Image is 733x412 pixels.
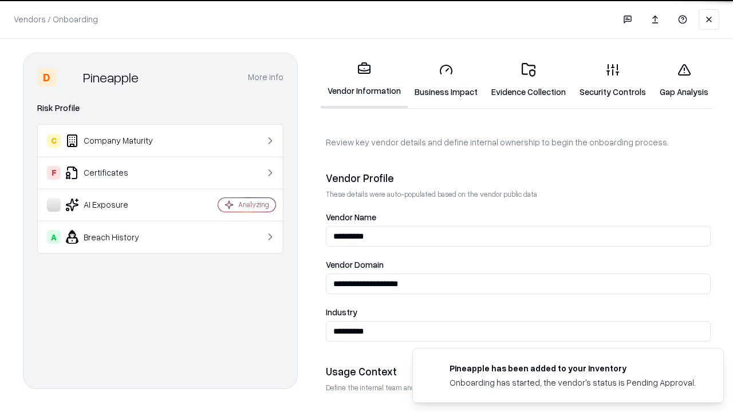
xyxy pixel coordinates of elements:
[450,377,696,389] div: Onboarding has started, the vendor's status is Pending Approval.
[326,308,711,316] label: Industry
[326,213,711,221] label: Vendor Name
[47,134,61,148] div: C
[37,101,283,115] div: Risk Profile
[60,68,78,86] img: Pineapple
[248,67,283,88] button: More info
[47,198,184,212] div: AI Exposure
[321,53,408,108] a: Vendor Information
[14,13,98,25] p: Vendors / Onboarding
[47,230,184,244] div: Breach History
[326,189,711,199] p: These details were auto-populated based on the vendor public data
[573,54,653,107] a: Security Controls
[326,383,711,393] p: Define the internal team and reason for using this vendor. This helps assess business relevance a...
[326,171,711,185] div: Vendor Profile
[326,260,711,269] label: Vendor Domain
[238,200,269,209] div: Analyzing
[326,136,711,148] p: Review key vendor details and define internal ownership to begin the onboarding process.
[450,362,696,374] div: Pineapple has been added to your inventory
[47,166,184,180] div: Certificates
[37,68,56,86] div: D
[484,54,573,107] a: Evidence Collection
[47,230,61,244] div: A
[47,134,184,148] div: Company Maturity
[427,362,440,376] img: pineappleenergy.com
[326,365,711,378] div: Usage Context
[47,166,61,180] div: F
[83,68,139,86] div: Pineapple
[653,54,715,107] a: Gap Analysis
[408,54,484,107] a: Business Impact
